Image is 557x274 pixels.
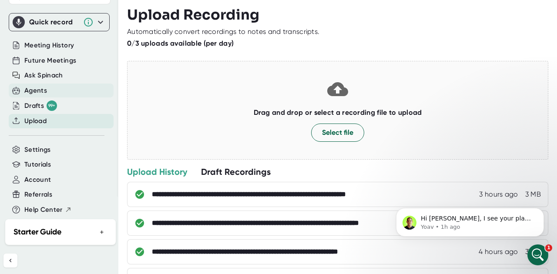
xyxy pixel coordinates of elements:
div: Fin says… [7,124,167,184]
iframe: Intercom live chat [527,244,548,265]
div: Upload History [127,166,187,177]
div: I'll connect you with someone from our team now; meanwhile, could you share any additional detail... [14,43,136,85]
p: Active 30m ago [42,11,87,20]
button: Emoji picker [27,200,34,207]
p: Message from Yoav, sent 1h ago [38,33,150,41]
button: + [96,226,107,238]
div: Fin says… [7,37,167,97]
div: Automatically convert recordings to notes and transcripts. [127,27,319,36]
button: Agents [24,86,47,96]
div: i have shared all the info [77,97,167,117]
div: Draft Recordings [201,166,271,177]
span: Select file [322,127,353,138]
button: Send a message… [149,197,163,211]
textarea: Message… [7,182,167,197]
button: Ask Spinach [24,70,63,80]
img: Profile image for Yoav [25,5,39,19]
button: Meeting History [24,40,74,50]
span: 1 [545,244,552,251]
h1: Yoav [42,4,58,11]
div: Drafts [24,100,57,111]
button: Settings [24,145,51,155]
div: 10/1/2025, 7:53:06 AM [479,247,518,256]
button: Referrals [24,190,52,200]
b: [EMAIL_ADDRESS][DOMAIN_NAME] [14,154,82,170]
div: 3 MB [525,247,541,256]
div: The team will get back to you on this. Our usual reply time is under 2 hours.You'll get replies h... [7,124,143,177]
h3: Upload Recording [127,7,548,23]
div: Abdul says… [7,97,167,124]
div: Close [153,3,168,19]
div: i have shared all the info [84,103,160,111]
button: Gif picker [41,200,48,207]
div: Quick record [29,18,79,27]
button: Account [24,175,51,185]
button: Select file [311,124,364,142]
div: The team will get back to you on this. Our usual reply time is under 2 hours. You'll get replies ... [14,129,136,171]
div: 99+ [47,100,57,111]
b: Drag and drop or select a recording file to upload [254,108,422,117]
button: Start recording [55,200,62,207]
button: Future Meetings [24,56,76,66]
button: Drafts 99+ [24,100,57,111]
button: Tutorials [24,160,51,170]
button: Help Center [24,205,72,215]
iframe: Intercom notifications message [383,190,557,251]
button: Upload attachment [13,200,20,207]
h2: Starter Guide [13,226,61,238]
button: go back [6,3,22,20]
span: Hi [PERSON_NAME], I see your plan was charged the annual amount and is billing as expected. I do ... [38,25,150,75]
div: Abdul says… [7,11,167,37]
button: Home [136,3,153,20]
button: Upload [24,116,47,126]
b: 0/3 uploads available (per day) [127,39,234,47]
button: Collapse sidebar [3,254,17,267]
div: Quick record [13,13,106,31]
div: I'll connect you with someone from our team now; meanwhile, could you share any additional detail... [7,37,143,90]
span: Help Center [24,205,63,215]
